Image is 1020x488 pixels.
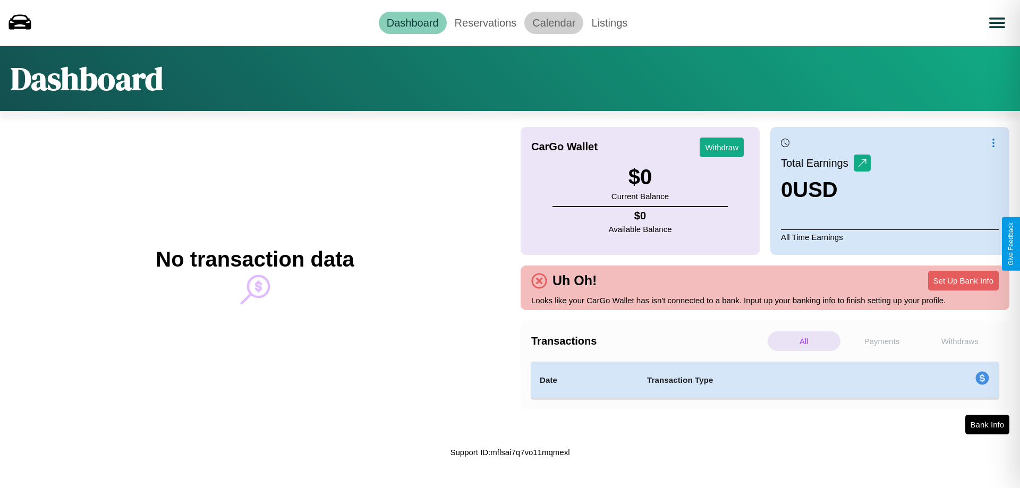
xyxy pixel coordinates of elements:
p: Available Balance [609,222,672,236]
h4: Transactions [531,335,765,347]
h4: Transaction Type [647,374,888,387]
a: Listings [583,12,635,34]
button: Open menu [982,8,1012,38]
p: Looks like your CarGo Wallet has isn't connected to a bank. Input up your banking info to finish ... [531,293,999,307]
p: Current Balance [611,189,669,203]
button: Bank Info [965,415,1009,434]
a: Dashboard [379,12,447,34]
p: Total Earnings [781,153,854,173]
h4: Date [540,374,630,387]
a: Calendar [524,12,583,34]
p: Withdraws [923,331,996,351]
button: Set Up Bank Info [928,271,999,290]
h2: No transaction data [156,247,354,271]
h4: $ 0 [609,210,672,222]
h3: $ 0 [611,165,669,189]
div: Give Feedback [1007,222,1015,266]
button: Withdraw [700,138,744,157]
h4: CarGo Wallet [531,141,598,153]
h1: Dashboard [11,57,163,100]
p: Support ID: mflsai7q7vo11mqmexl [450,445,569,459]
h4: Uh Oh! [547,273,602,288]
p: Payments [846,331,919,351]
p: All [768,331,840,351]
h3: 0 USD [781,178,871,202]
a: Reservations [447,12,525,34]
table: simple table [531,362,999,399]
p: All Time Earnings [781,229,999,244]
